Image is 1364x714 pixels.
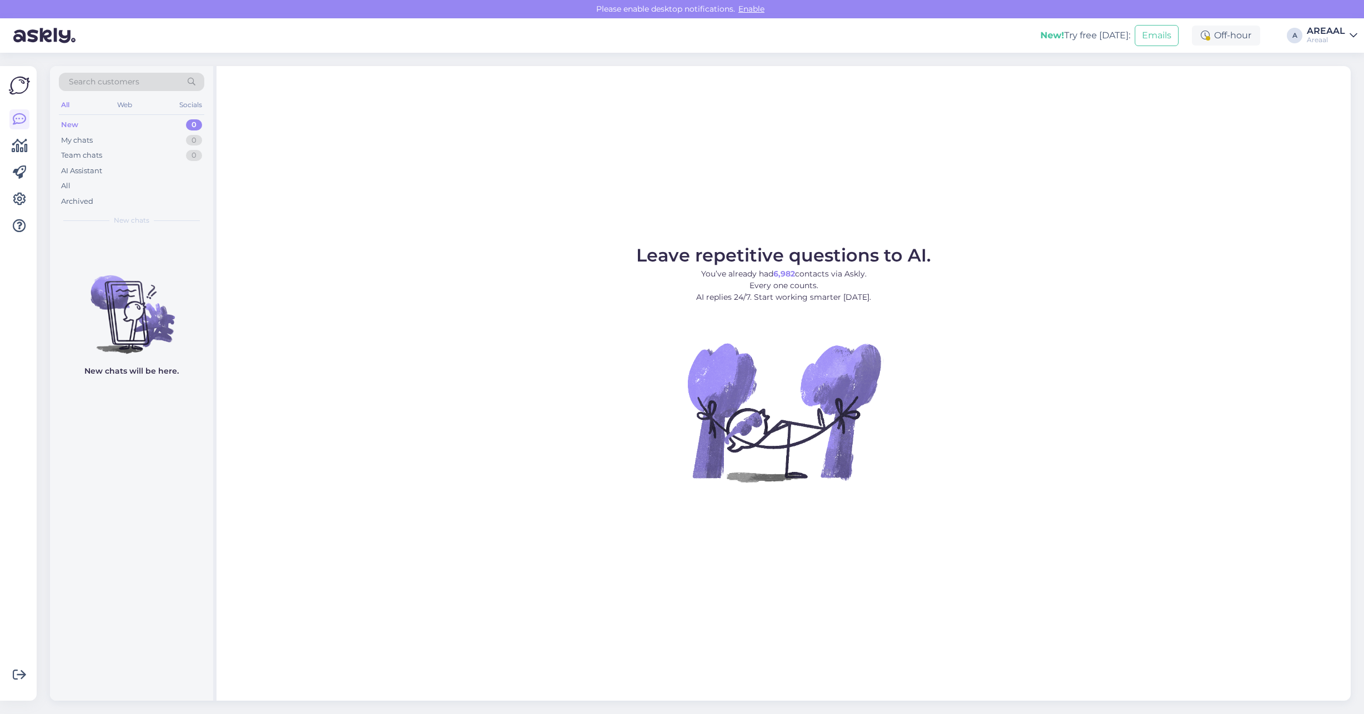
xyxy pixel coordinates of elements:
[114,215,149,225] span: New chats
[1307,27,1357,44] a: AREAALAreaal
[61,119,78,130] div: New
[636,268,931,303] p: You’ve already had contacts via Askly. Every one counts. AI replies 24/7. Start working smarter [...
[1307,27,1345,36] div: AREAAL
[59,98,72,112] div: All
[1287,28,1302,43] div: A
[773,269,795,279] b: 6,982
[177,98,204,112] div: Socials
[50,255,213,355] img: No chats
[1040,30,1064,41] b: New!
[684,312,884,512] img: No Chat active
[186,150,202,161] div: 0
[1192,26,1260,46] div: Off-hour
[186,135,202,146] div: 0
[61,180,71,192] div: All
[84,365,179,377] p: New chats will be here.
[61,150,102,161] div: Team chats
[1135,25,1179,46] button: Emails
[1040,29,1130,42] div: Try free [DATE]:
[1307,36,1345,44] div: Areaal
[69,76,139,88] span: Search customers
[636,244,931,266] span: Leave repetitive questions to AI.
[186,119,202,130] div: 0
[115,98,134,112] div: Web
[735,4,768,14] span: Enable
[9,75,30,96] img: Askly Logo
[61,165,102,177] div: AI Assistant
[61,196,93,207] div: Archived
[61,135,93,146] div: My chats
